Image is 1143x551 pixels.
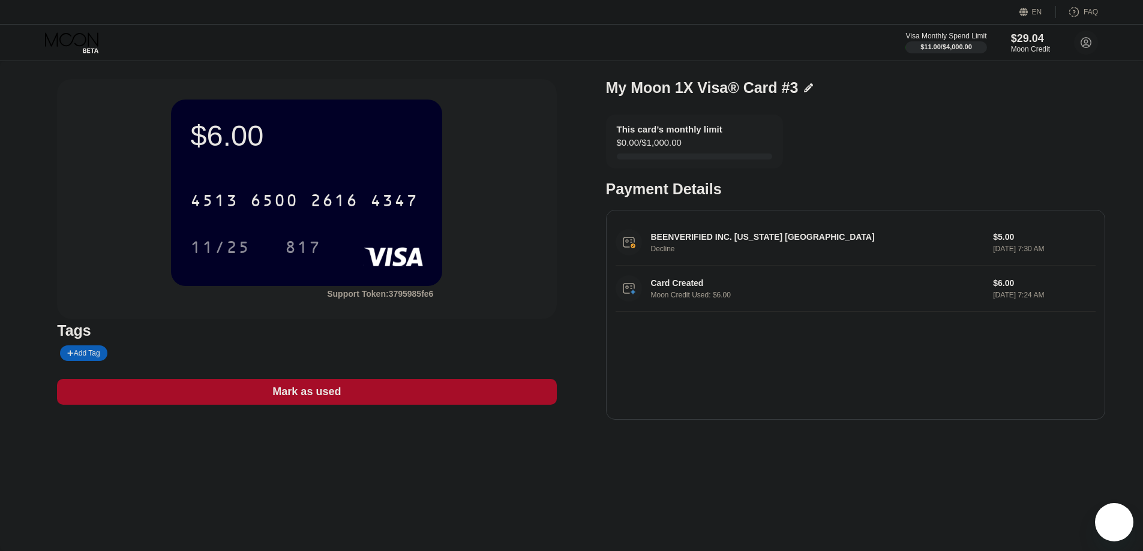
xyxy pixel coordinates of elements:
[190,119,423,152] div: $6.00
[67,349,100,357] div: Add Tag
[1019,6,1056,18] div: EN
[276,232,330,262] div: 817
[606,79,799,97] div: My Moon 1X Visa® Card #3
[606,180,1105,198] div: Payment Details
[1084,8,1098,16] div: FAQ
[1011,32,1050,53] div: $29.04Moon Credit
[905,32,986,40] div: Visa Monthly Spend Limit
[190,192,238,212] div: 4513
[1011,45,1050,53] div: Moon Credit
[1032,8,1042,16] div: EN
[183,185,425,215] div: 4513650026164347
[57,379,556,405] div: Mark as used
[327,289,433,299] div: Support Token: 3795985fe6
[327,289,433,299] div: Support Token:3795985fe6
[60,345,107,361] div: Add Tag
[272,385,341,399] div: Mark as used
[250,192,298,212] div: 6500
[310,192,358,212] div: 2616
[1056,6,1098,18] div: FAQ
[370,192,418,212] div: 4347
[617,137,682,153] div: $0.00 / $1,000.00
[57,322,556,339] div: Tags
[920,43,972,50] div: $11.00 / $4,000.00
[617,124,722,134] div: This card’s monthly limit
[190,239,250,258] div: 11/25
[181,232,259,262] div: 11/25
[1011,32,1050,45] div: $29.04
[905,32,986,53] div: Visa Monthly Spend Limit$11.00/$4,000.00
[1095,503,1133,541] iframe: Кнопка запуска окна обмена сообщениями
[285,239,321,258] div: 817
